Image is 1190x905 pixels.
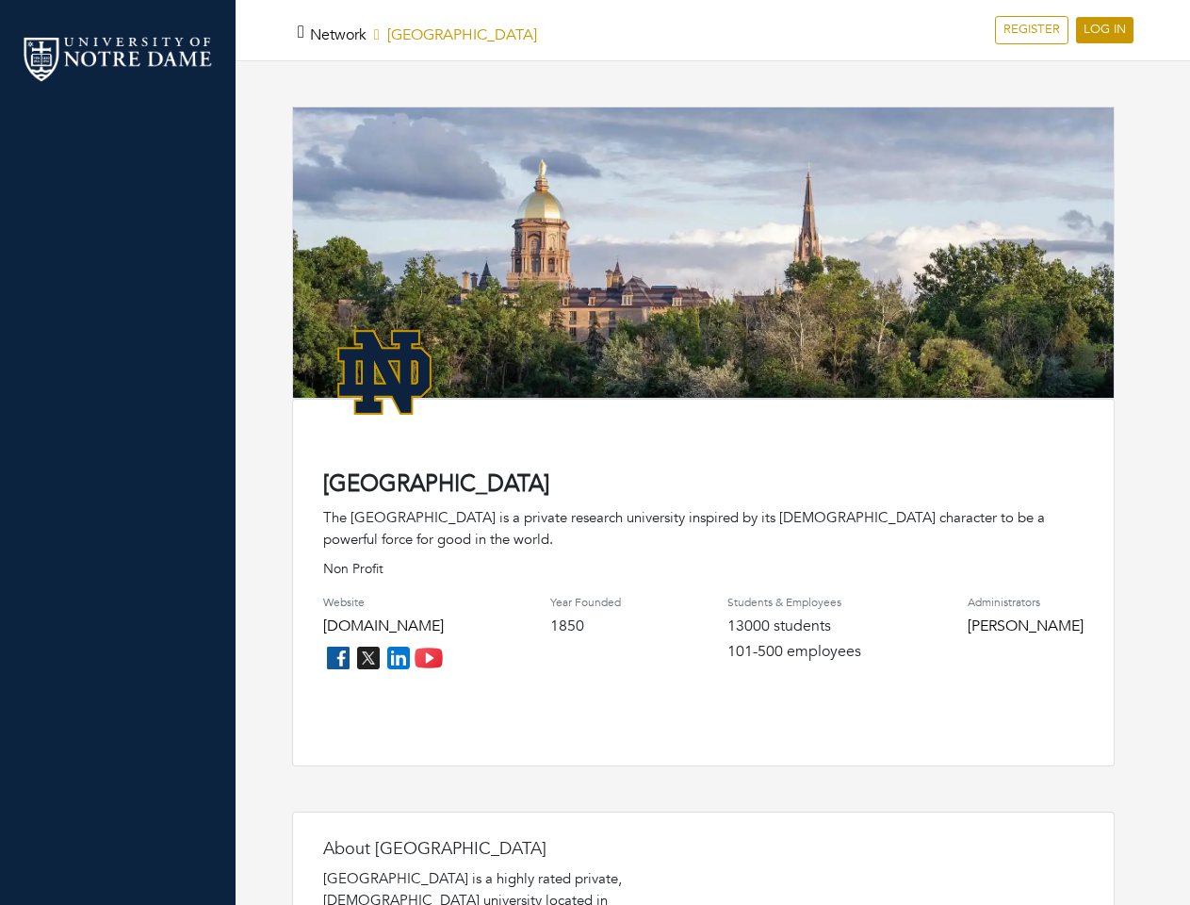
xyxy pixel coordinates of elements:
[293,107,1114,421] img: rare_disease_hero-1920%20copy.png
[323,559,1084,579] p: Non Profit
[323,596,444,609] h4: Website
[727,617,861,635] h4: 13000 students
[968,596,1084,609] h4: Administrators
[323,643,353,673] img: facebook_icon-256f8dfc8812ddc1b8eade64b8eafd8a868ed32f90a8d2bb44f507e1979dbc24.png
[323,311,446,434] img: NotreDame_Logo.png
[19,33,217,85] img: nd_logo.png
[414,643,444,673] img: youtube_icon-fc3c61c8c22f3cdcae68f2f17984f5f016928f0ca0694dd5da90beefb88aa45e.png
[323,471,1084,499] h4: [GEOGRAPHIC_DATA]
[727,596,861,609] h4: Students & Employees
[323,507,1084,550] div: The [GEOGRAPHIC_DATA] is a private research university inspired by its [DEMOGRAPHIC_DATA] charact...
[550,596,621,609] h4: Year Founded
[310,26,537,44] h5: [GEOGRAPHIC_DATA]
[323,616,444,636] a: [DOMAIN_NAME]
[727,643,861,661] h4: 101-500 employees
[968,616,1084,636] a: [PERSON_NAME]
[310,25,367,45] a: Network
[550,617,621,635] h4: 1850
[383,643,414,673] img: linkedin_icon-84db3ca265f4ac0988026744a78baded5d6ee8239146f80404fb69c9eee6e8e7.png
[323,839,700,860] h4: About [GEOGRAPHIC_DATA]
[353,643,383,673] img: twitter_icon-7d0bafdc4ccc1285aa2013833b377ca91d92330db209b8298ca96278571368c9.png
[1076,17,1133,43] a: LOG IN
[995,16,1068,44] a: REGISTER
